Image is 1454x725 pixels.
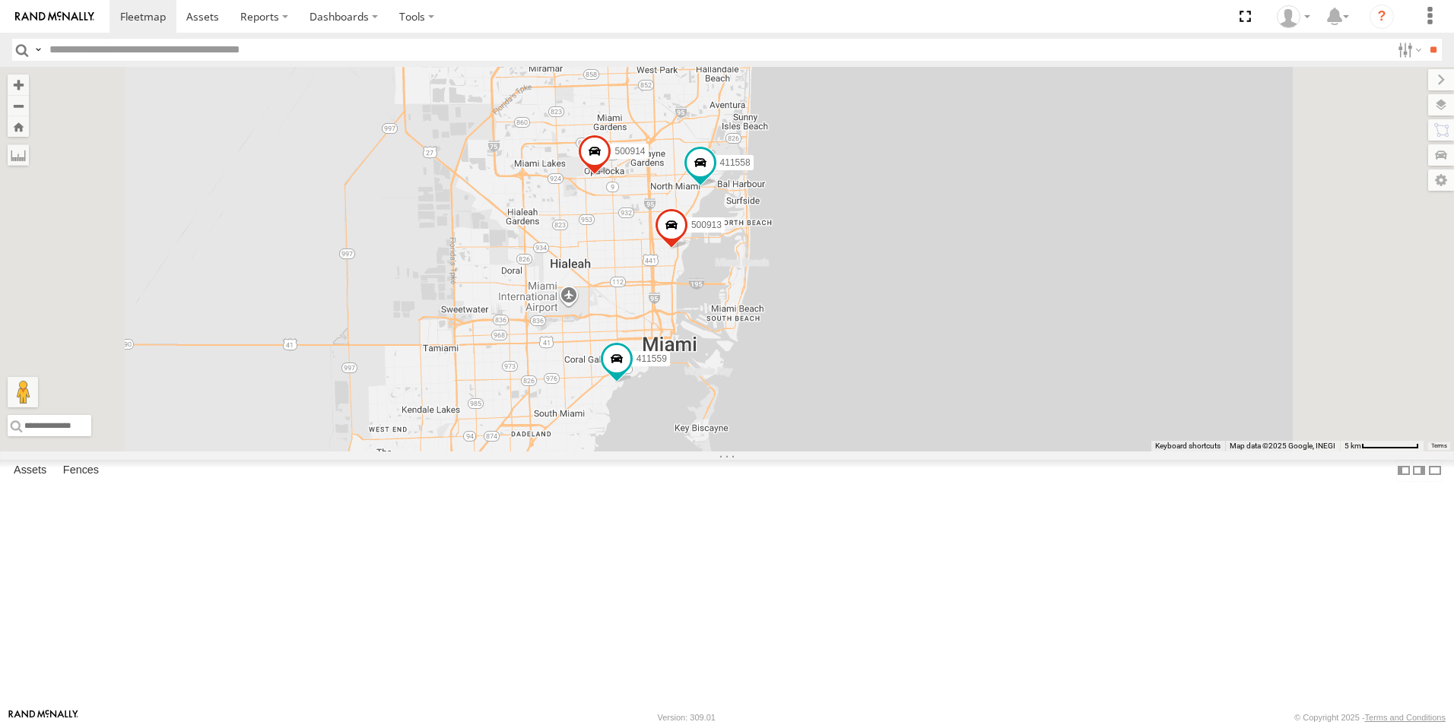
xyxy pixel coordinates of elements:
div: Chino Castillo [1271,5,1316,28]
span: Map data ©2025 Google, INEGI [1230,442,1335,450]
button: Zoom Home [8,116,29,137]
label: Dock Summary Table to the Left [1396,460,1411,482]
span: 500914 [614,147,645,157]
i: ? [1370,5,1394,29]
span: 411559 [637,353,667,364]
label: Assets [6,460,54,481]
label: Hide Summary Table [1427,460,1443,482]
span: 5 km [1344,442,1361,450]
label: Dock Summary Table to the Right [1411,460,1427,482]
div: Version: 309.01 [658,713,716,722]
a: Terms (opens in new tab) [1431,443,1447,449]
a: Visit our Website [8,710,78,725]
label: Measure [8,144,29,166]
a: Terms and Conditions [1365,713,1446,722]
label: Search Query [32,39,44,61]
button: Drag Pegman onto the map to open Street View [8,377,38,407]
img: rand-logo.svg [15,11,94,22]
label: Map Settings [1428,169,1454,191]
label: Fences [56,460,106,481]
span: 411558 [720,157,751,168]
div: © Copyright 2025 - [1294,713,1446,722]
button: Keyboard shortcuts [1155,441,1221,451]
label: Search Filter Options [1392,39,1424,61]
span: 500913 [691,220,722,230]
button: Zoom in [8,74,29,95]
button: Map Scale: 5 km per 72 pixels [1340,441,1424,451]
button: Zoom out [8,95,29,116]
